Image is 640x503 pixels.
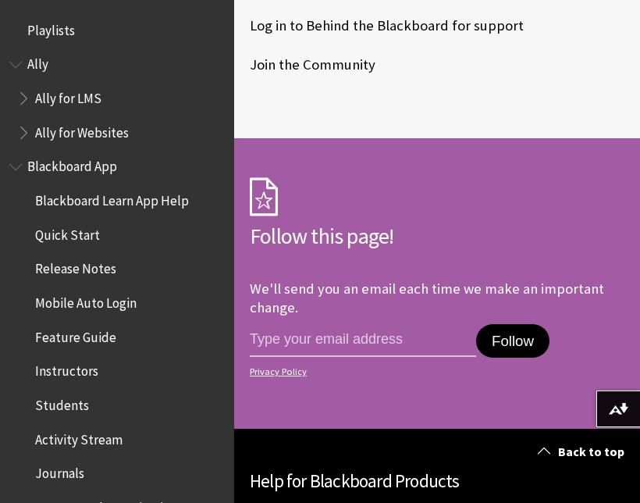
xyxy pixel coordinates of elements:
[35,392,89,413] span: Students
[476,324,549,359] button: Follow
[35,359,98,380] span: Instructors
[35,290,137,311] span: Mobile Auto Login
[35,426,123,448] span: Activity Stream
[27,17,75,38] span: Playlists
[250,468,624,495] h2: Help for Blackboard Products
[526,437,640,466] a: Back to top
[250,324,476,357] input: email address
[35,120,129,141] span: Ally for Websites
[35,222,100,243] span: Quick Start
[9,52,225,146] nav: Book outline for Anthology Ally Help
[35,187,189,209] span: Blackboard Learn App Help
[250,280,604,316] p: We'll send you an email each time we make an important change.
[250,14,524,37] a: Log in to Behind the Blackboard for support
[35,324,116,345] span: Feature Guide
[250,177,278,216] img: Subscription Icon
[250,366,620,377] a: Privacy Policy
[250,219,624,252] h2: Follow this page!
[35,85,101,106] span: Ally for LMS
[35,461,84,482] span: Journals
[27,52,48,73] span: Ally
[9,17,225,44] nav: Book outline for Playlists
[250,53,375,77] a: Join the Community
[35,256,116,277] span: Release Notes
[27,154,117,175] span: Blackboard App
